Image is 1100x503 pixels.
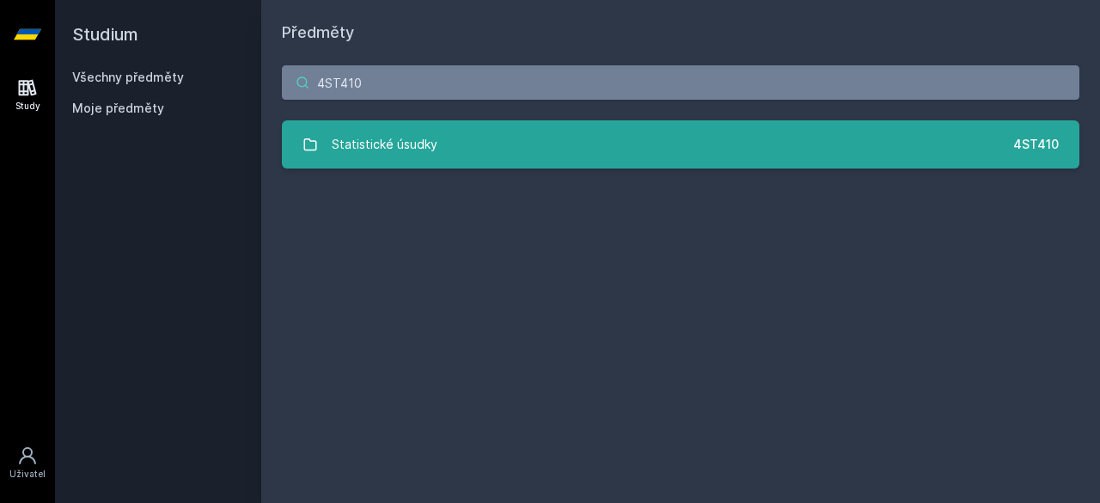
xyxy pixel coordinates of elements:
[3,69,52,121] a: Study
[1013,136,1059,153] div: 4ST410
[282,120,1079,169] a: Statistické úsudky 4ST410
[282,65,1079,100] input: Název nebo ident předmětu…
[282,21,1079,45] h1: Předměty
[9,468,46,481] div: Uživatel
[72,70,184,84] a: Všechny předměty
[15,100,40,113] div: Study
[72,100,164,117] span: Moje předměty
[332,127,437,162] div: Statistické úsudky
[3,437,52,489] a: Uživatel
